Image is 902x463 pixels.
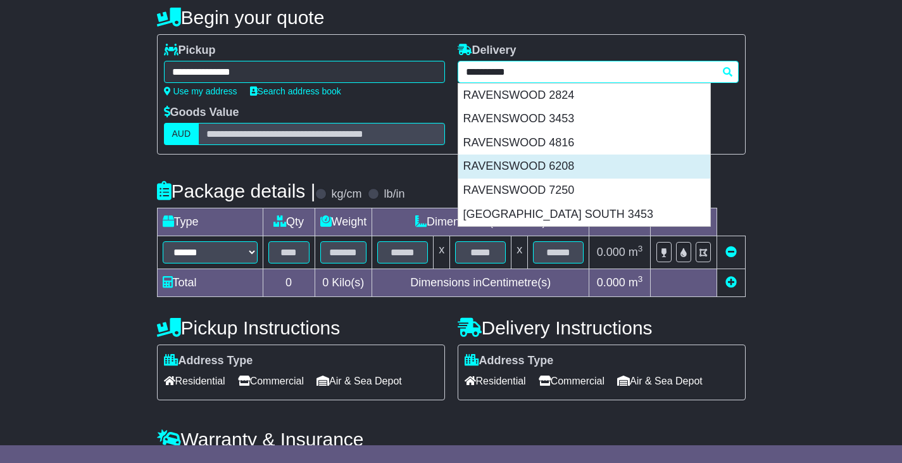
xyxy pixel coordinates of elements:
[331,187,361,201] label: kg/cm
[458,179,710,203] div: RAVENSWOOD 7250
[458,131,710,155] div: RAVENSWOOD 4816
[384,187,404,201] label: lb/in
[458,84,710,108] div: RAVENSWOOD 2824
[597,276,625,289] span: 0.000
[238,371,304,391] span: Commercial
[164,44,216,58] label: Pickup
[638,274,643,284] sup: 3
[322,276,329,289] span: 0
[434,236,450,269] td: x
[629,276,643,289] span: m
[638,244,643,253] sup: 3
[157,208,263,236] td: Type
[372,269,589,297] td: Dimensions in Centimetre(s)
[164,106,239,120] label: Goods Value
[157,429,746,450] h4: Warranty & Insurance
[315,269,372,297] td: Kilo(s)
[597,246,625,258] span: 0.000
[465,354,554,368] label: Address Type
[458,155,710,179] div: RAVENSWOOD 6208
[157,7,746,28] h4: Begin your quote
[316,371,402,391] span: Air & Sea Depot
[629,246,643,258] span: m
[458,44,517,58] label: Delivery
[458,107,710,131] div: RAVENSWOOD 3453
[164,86,237,96] a: Use my address
[465,371,526,391] span: Residential
[511,236,528,269] td: x
[157,181,316,201] h4: Package details |
[458,317,746,338] h4: Delivery Instructions
[315,208,372,236] td: Weight
[263,269,315,297] td: 0
[250,86,341,96] a: Search address book
[539,371,604,391] span: Commercial
[263,208,315,236] td: Qty
[157,269,263,297] td: Total
[164,354,253,368] label: Address Type
[725,276,737,289] a: Add new item
[157,317,445,338] h4: Pickup Instructions
[372,208,589,236] td: Dimensions (L x W x H)
[725,246,737,258] a: Remove this item
[164,123,199,145] label: AUD
[458,203,710,227] div: [GEOGRAPHIC_DATA] SOUTH 3453
[164,371,225,391] span: Residential
[617,371,703,391] span: Air & Sea Depot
